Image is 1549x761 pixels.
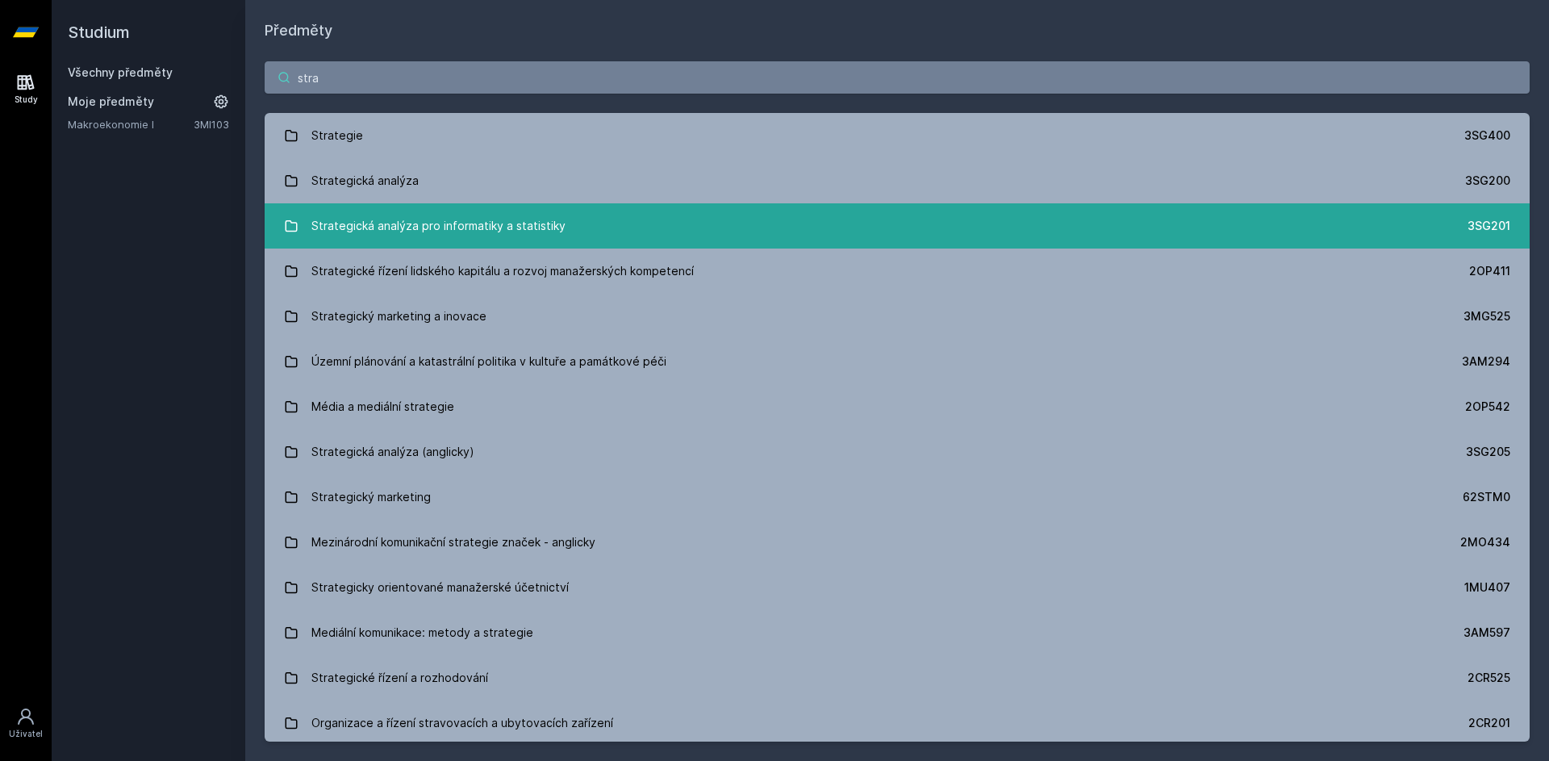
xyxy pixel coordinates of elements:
[265,339,1530,384] a: Územní plánování a katastrální politika v kultuře a památkové péči 3AM294
[1464,579,1510,596] div: 1MU407
[1463,308,1510,324] div: 3MG525
[1460,534,1510,550] div: 2MO434
[1465,399,1510,415] div: 2OP542
[3,65,48,114] a: Study
[1462,353,1510,370] div: 3AM294
[1466,444,1510,460] div: 3SG205
[3,699,48,748] a: Uživatel
[311,707,613,739] div: Organizace a řízení stravovacích a ubytovacích zařízení
[311,300,486,332] div: Strategický marketing a inovace
[311,662,488,694] div: Strategické řízení a rozhodování
[265,203,1530,249] a: Strategická analýza pro informatiky a statistiky 3SG201
[265,655,1530,700] a: Strategické řízení a rozhodování 2CR525
[311,165,419,197] div: Strategická analýza
[1463,489,1510,505] div: 62STM0
[15,94,38,106] div: Study
[265,61,1530,94] input: Název nebo ident předmětu…
[265,158,1530,203] a: Strategická analýza 3SG200
[311,436,474,468] div: Strategická analýza (anglicky)
[265,249,1530,294] a: Strategické řízení lidského kapitálu a rozvoj manažerských kompetencí 2OP411
[265,429,1530,475] a: Strategická analýza (anglicky) 3SG205
[265,294,1530,339] a: Strategický marketing a inovace 3MG525
[68,65,173,79] a: Všechny předměty
[265,19,1530,42] h1: Předměty
[1468,670,1510,686] div: 2CR525
[194,118,229,131] a: 3MI103
[311,119,363,152] div: Strategie
[265,475,1530,520] a: Strategický marketing 62STM0
[265,610,1530,655] a: Mediální komunikace: metody a strategie 3AM597
[68,94,154,110] span: Moje předměty
[1468,715,1510,731] div: 2CR201
[311,210,566,242] div: Strategická analýza pro informatiky a statistiky
[68,116,194,132] a: Makroekonomie I
[311,391,454,423] div: Média a mediální strategie
[311,481,431,513] div: Strategický marketing
[265,700,1530,746] a: Organizace a řízení stravovacích a ubytovacích zařízení 2CR201
[265,520,1530,565] a: Mezinárodní komunikační strategie značek - anglicky 2MO434
[1469,263,1510,279] div: 2OP411
[1465,173,1510,189] div: 3SG200
[265,565,1530,610] a: Strategicky orientované manažerské účetnictví 1MU407
[265,113,1530,158] a: Strategie 3SG400
[265,384,1530,429] a: Média a mediální strategie 2OP542
[1464,128,1510,144] div: 3SG400
[311,345,666,378] div: Územní plánování a katastrální politika v kultuře a památkové péči
[1468,218,1510,234] div: 3SG201
[311,571,569,604] div: Strategicky orientované manažerské účetnictví
[311,617,533,649] div: Mediální komunikace: metody a strategie
[311,255,694,287] div: Strategické řízení lidského kapitálu a rozvoj manažerských kompetencí
[311,526,595,558] div: Mezinárodní komunikační strategie značek - anglicky
[9,728,43,740] div: Uživatel
[1463,625,1510,641] div: 3AM597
